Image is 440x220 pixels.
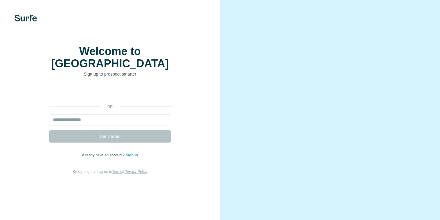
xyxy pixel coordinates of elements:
img: Surfe's logo [15,15,37,21]
a: Privacy Policy [124,170,147,174]
span: Already have an account? [82,153,126,157]
p: or [100,104,120,110]
span: By signing up, I agree to & [72,170,147,174]
a: Sign in [126,153,138,157]
p: Sign up to prospect smarter [49,71,171,77]
a: Terms [112,170,122,174]
iframe: Sign in with Google Button [46,86,174,100]
h1: Welcome to [GEOGRAPHIC_DATA] [49,45,171,70]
